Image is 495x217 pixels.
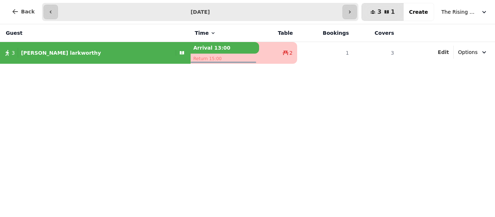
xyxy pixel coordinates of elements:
[377,9,381,15] span: 3
[438,49,449,56] button: Edit
[353,42,399,64] td: 3
[362,3,403,21] button: 31
[391,9,395,15] span: 1
[195,29,216,37] button: Time
[191,42,259,54] p: Arrival 13:00
[259,24,297,42] th: Table
[454,46,492,59] button: Options
[403,3,434,21] button: Create
[21,49,101,57] p: [PERSON_NAME] larkworthy
[353,24,399,42] th: Covers
[458,49,478,56] span: Options
[437,5,492,18] button: The Rising Sun
[438,50,449,55] span: Edit
[12,49,15,57] span: 3
[289,49,292,57] span: 2
[21,9,35,14] span: Back
[191,54,259,64] p: Return 15:00
[441,8,478,16] span: The Rising Sun
[6,3,41,20] button: Back
[297,24,353,42] th: Bookings
[195,29,209,37] span: Time
[409,9,428,14] span: Create
[297,42,353,64] td: 1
